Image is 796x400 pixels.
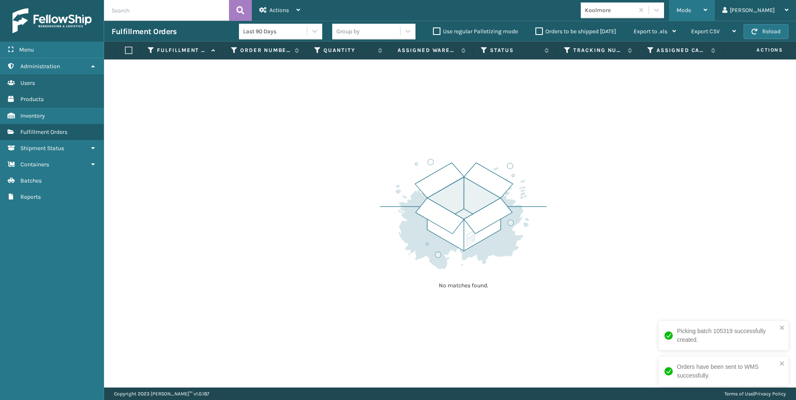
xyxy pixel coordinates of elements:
[573,47,624,54] label: Tracking Number
[19,46,34,53] span: Menu
[585,6,634,15] div: Koolmore
[634,28,667,35] span: Export to .xls
[20,112,45,119] span: Inventory
[20,193,41,200] span: Reports
[12,8,92,33] img: logo
[20,145,64,152] span: Shipment Status
[535,28,616,35] label: Orders to be shipped [DATE]
[20,177,42,184] span: Batches
[744,24,789,39] button: Reload
[677,327,777,344] div: Picking batch 105319 successfully created.
[657,47,707,54] label: Assigned Carrier Service
[398,47,457,54] label: Assigned Warehouse
[20,128,67,136] span: Fulfillment Orders
[433,28,518,35] label: Use regular Palletizing mode
[243,27,308,36] div: Last 90 Days
[490,47,540,54] label: Status
[20,63,60,70] span: Administration
[20,96,44,103] span: Products
[240,47,291,54] label: Order Number
[157,47,207,54] label: Fulfillment Order Id
[20,161,49,168] span: Containers
[677,7,691,14] span: Mode
[336,27,360,36] div: Group by
[677,363,777,380] div: Orders have been sent to WMS successfully.
[269,7,289,14] span: Actions
[730,43,788,57] span: Actions
[779,324,785,332] button: close
[323,47,374,54] label: Quantity
[691,28,720,35] span: Export CSV
[114,388,209,400] p: Copyright 2023 [PERSON_NAME]™ v 1.0.187
[779,360,785,368] button: close
[112,27,177,37] h3: Fulfillment Orders
[20,79,35,86] span: Users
